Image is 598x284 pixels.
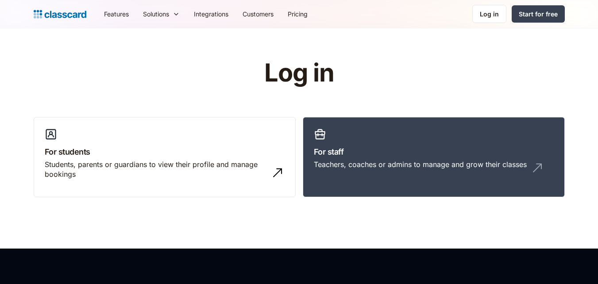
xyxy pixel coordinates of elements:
[281,4,315,24] a: Pricing
[97,4,136,24] a: Features
[303,117,565,198] a: For staffTeachers, coaches or admins to manage and grow their classes
[314,146,554,158] h3: For staff
[235,4,281,24] a: Customers
[45,160,267,179] div: Students, parents or guardians to view their profile and manage bookings
[472,5,506,23] a: Log in
[512,5,565,23] a: Start for free
[143,9,169,19] div: Solutions
[314,160,527,169] div: Teachers, coaches or admins to manage and grow their classes
[136,4,187,24] div: Solutions
[519,9,558,19] div: Start for free
[158,59,440,87] h1: Log in
[45,146,285,158] h3: For students
[187,4,235,24] a: Integrations
[34,117,296,198] a: For studentsStudents, parents or guardians to view their profile and manage bookings
[34,8,86,20] a: Logo
[480,9,499,19] div: Log in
